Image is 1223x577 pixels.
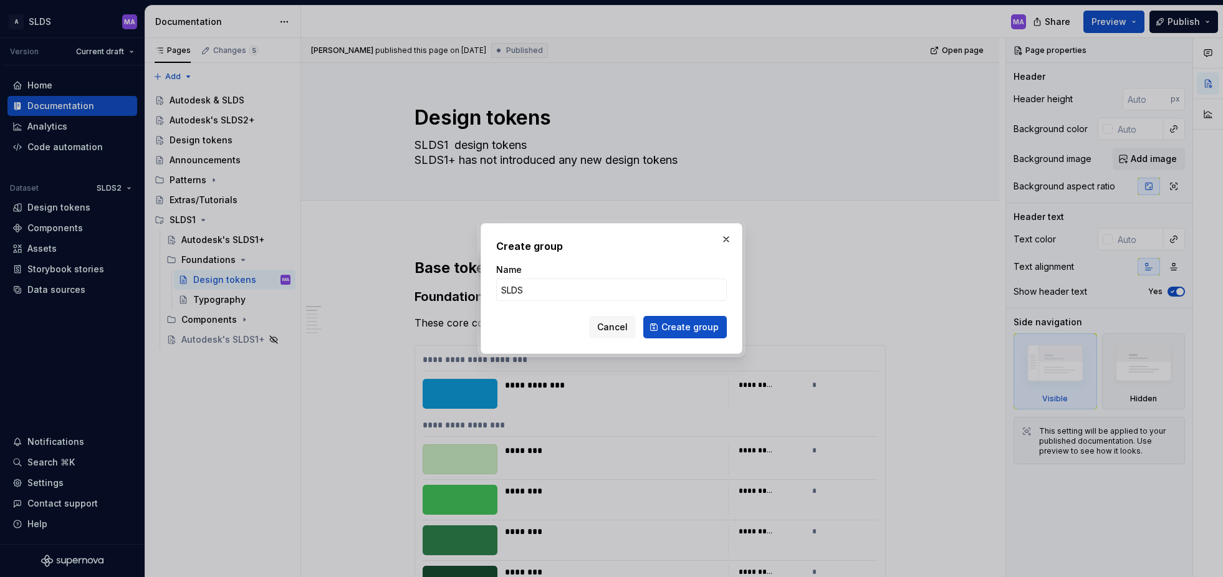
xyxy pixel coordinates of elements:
[496,264,522,276] label: Name
[496,239,727,254] h2: Create group
[589,316,636,338] button: Cancel
[643,316,727,338] button: Create group
[597,321,628,333] span: Cancel
[661,321,719,333] span: Create group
